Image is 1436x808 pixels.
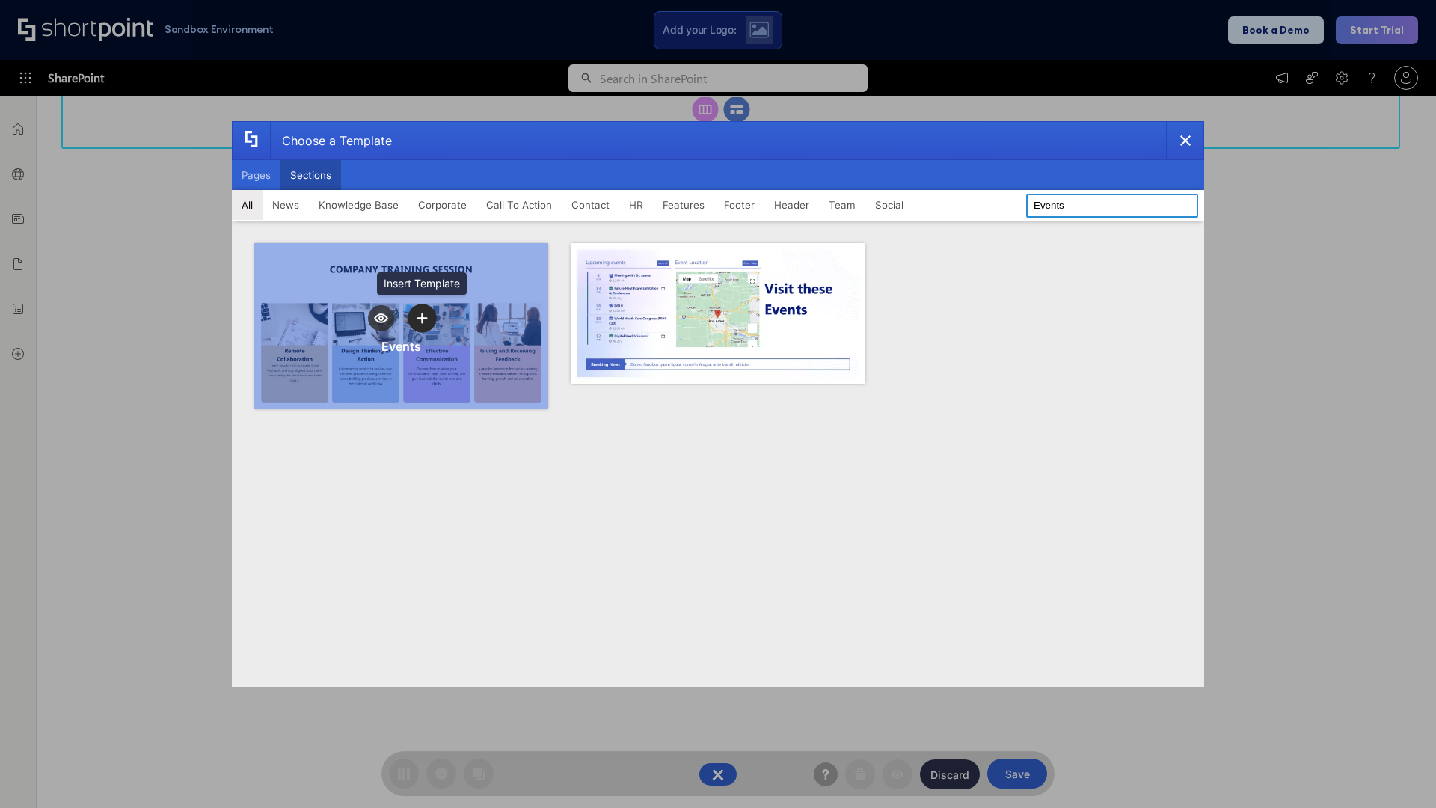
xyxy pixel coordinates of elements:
[714,190,764,220] button: Footer
[476,190,562,220] button: Call To Action
[653,190,714,220] button: Features
[270,122,392,159] div: Choose a Template
[408,190,476,220] button: Corporate
[819,190,865,220] button: Team
[232,160,280,190] button: Pages
[232,121,1204,687] div: template selector
[280,160,341,190] button: Sections
[1361,736,1436,808] iframe: Chat Widget
[764,190,819,220] button: Header
[562,190,619,220] button: Contact
[263,190,309,220] button: News
[865,190,913,220] button: Social
[619,190,653,220] button: HR
[1026,194,1198,218] input: Search
[309,190,408,220] button: Knowledge Base
[232,190,263,220] button: All
[381,339,421,354] div: Events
